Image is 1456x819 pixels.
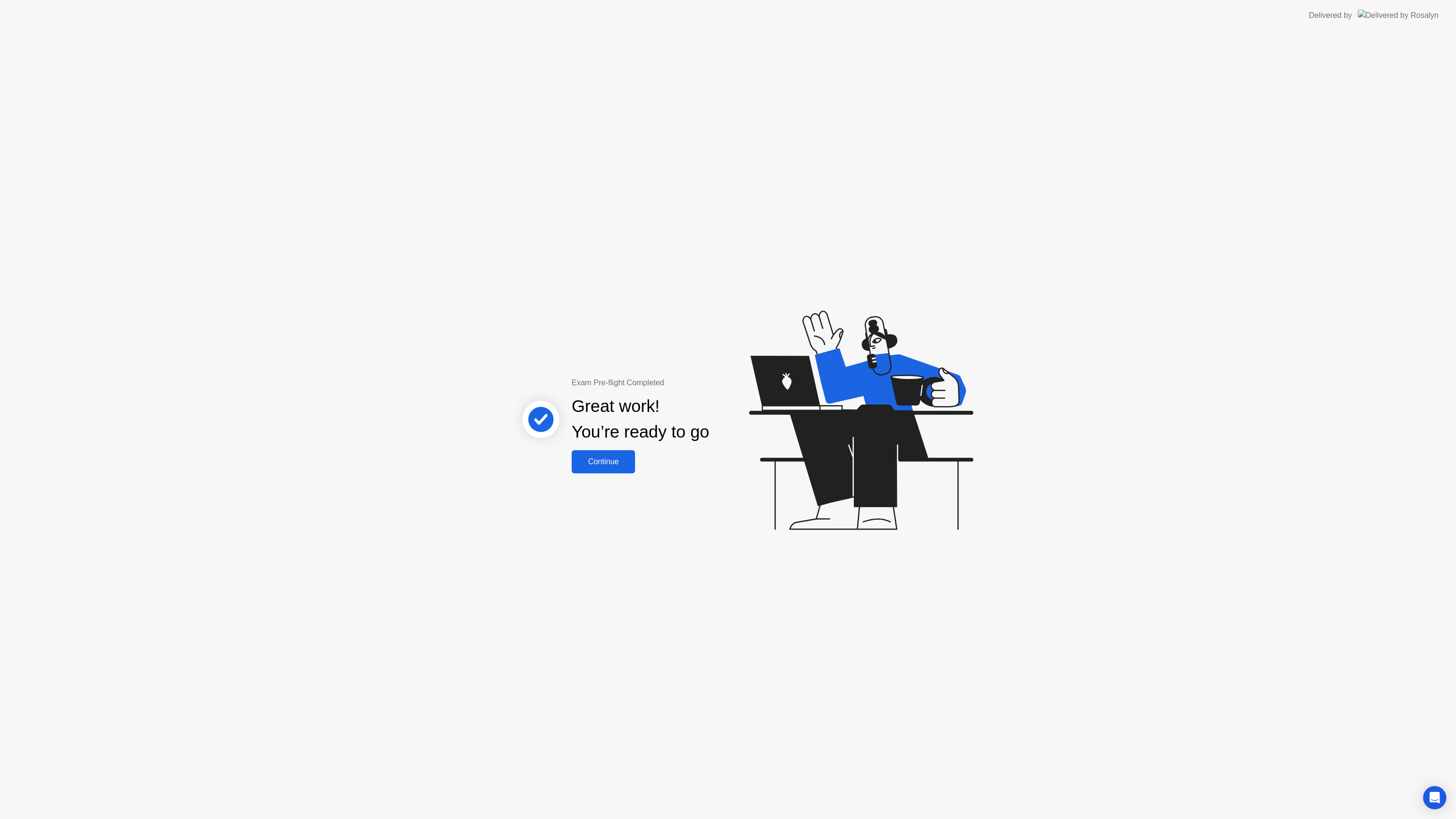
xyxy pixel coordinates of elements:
[1358,10,1439,21] img: Delivered by Rosalyn
[575,457,632,466] div: Continue
[1309,10,1352,21] div: Delivered by
[1423,786,1446,809] div: Open Intercom Messenger
[572,394,709,445] div: Great work! You’re ready to go
[572,377,772,389] div: Exam Pre-flight Completed
[572,450,635,473] button: Continue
